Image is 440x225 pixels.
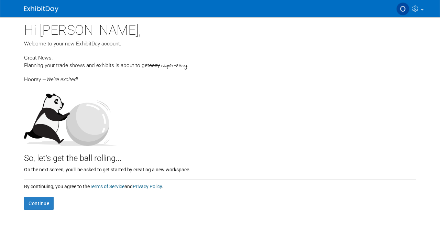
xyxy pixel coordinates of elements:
div: So, let's get the ball rolling... [24,146,416,164]
span: super-easy [161,62,187,70]
div: Hooray — [24,70,416,83]
div: Great News: [24,54,416,62]
div: Hi [PERSON_NAME], [24,17,416,40]
div: By continuing, you agree to the and . [24,180,416,190]
a: Privacy Policy [133,184,162,189]
img: Let's get the ball rolling [24,87,117,146]
span: easy [149,62,160,68]
div: On the next screen, you'll be asked to get started by creating a new workspace. [24,164,416,173]
div: Planning your trade shows and exhibits is about to get . [24,62,416,70]
img: Oliver Wright [396,2,409,15]
span: We're excited! [46,76,78,83]
div: Welcome to your new ExhibitDay account. [24,40,416,47]
button: Continue [24,197,54,210]
img: ExhibitDay [24,6,58,13]
a: Terms of Service [90,184,124,189]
